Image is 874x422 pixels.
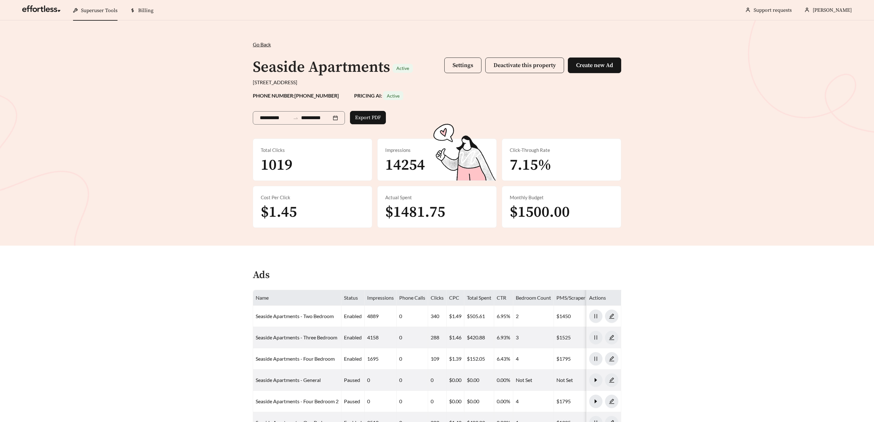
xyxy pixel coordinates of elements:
h4: Ads [253,270,270,281]
td: $1.39 [447,348,464,370]
h1: Seaside Apartments [253,58,390,77]
a: edit [605,398,618,404]
span: Export PDF [355,114,381,121]
td: $1450 [554,306,611,327]
span: Create new Ad [576,62,613,69]
span: caret-right [589,398,602,404]
td: 0 [365,370,397,391]
button: caret-right [589,395,602,408]
td: 0 [397,348,428,370]
span: Superuser Tools [81,7,118,14]
a: edit [605,356,618,362]
td: $1795 [554,348,611,370]
div: [STREET_ADDRESS] [253,78,621,86]
span: enabled [344,334,362,340]
td: 288 [428,327,447,348]
td: $0.00 [464,391,494,412]
button: pause [589,352,602,365]
td: 1695 [365,348,397,370]
th: PMS/Scraper Unit Price [554,290,611,306]
button: edit [605,352,618,365]
td: $0.00 [464,370,494,391]
a: Seaside Apartments - Three Bedroom [256,334,337,340]
span: $1500.00 [510,203,570,222]
td: $152.05 [464,348,494,370]
td: $0.00 [447,391,464,412]
th: Bedroom Count [513,290,554,306]
span: Active [396,65,409,71]
span: swap-right [293,115,299,121]
button: edit [605,310,618,323]
span: CTR [497,295,506,301]
th: Impressions [365,290,397,306]
span: pause [589,313,602,319]
td: $1.46 [447,327,464,348]
span: Settings [453,62,473,69]
div: Total Clicks [261,146,364,154]
td: 2 [513,306,554,327]
td: 340 [428,306,447,327]
span: enabled [344,313,362,319]
th: Phone Calls [397,290,428,306]
button: pause [589,310,602,323]
td: 4889 [365,306,397,327]
td: Not Set [554,370,611,391]
strong: PHONE NUMBER: [PHONE_NUMBER] [253,92,339,99]
button: Deactivate this property [485,58,564,73]
span: Go Back [253,41,271,47]
td: 6.43% [494,348,513,370]
span: $1.45 [261,203,297,222]
span: 1019 [261,156,292,175]
div: Actual Spent [385,194,489,201]
span: paused [344,398,360,404]
span: to [293,115,299,121]
div: Click-Through Rate [510,146,613,154]
span: CPC [449,295,459,301]
a: Support requests [754,7,792,13]
button: Settings [444,58,481,73]
td: $1.49 [447,306,464,327]
td: 0 [397,391,428,412]
a: edit [605,334,618,340]
a: edit [605,377,618,383]
td: 109 [428,348,447,370]
td: $1795 [554,391,611,412]
th: Total Spent [464,290,494,306]
span: $1481.75 [385,203,445,222]
span: Active [387,93,400,99]
td: 0 [397,306,428,327]
button: edit [605,395,618,408]
td: Not Set [513,370,554,391]
td: 0.00% [494,370,513,391]
button: Create new Ad [568,58,621,73]
span: edit [605,356,618,362]
span: paused [344,377,360,383]
a: edit [605,313,618,319]
td: 0 [428,391,447,412]
a: Seaside Apartments - Two Bedroom [256,313,334,319]
td: 4 [513,348,554,370]
strong: PRICING AI: [354,92,403,99]
button: edit [605,373,618,387]
th: Actions [587,290,621,306]
div: Monthly Budget [510,194,613,201]
a: Seaside Apartments - Four Bedroom 2 [256,398,339,404]
button: edit [605,331,618,344]
span: 7.15% [510,156,551,175]
td: $420.88 [464,327,494,348]
td: 0 [397,370,428,391]
td: $0.00 [447,370,464,391]
td: 0 [397,327,428,348]
a: Seaside Apartments - Four Bedroom [256,356,335,362]
span: 14254 [385,156,425,175]
td: 6.95% [494,306,513,327]
td: 4 [513,391,554,412]
button: pause [589,331,602,344]
span: Billing [138,7,153,14]
span: enabled [344,356,362,362]
td: 0 [365,391,397,412]
button: caret-right [589,373,602,387]
div: Impressions [385,146,489,154]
